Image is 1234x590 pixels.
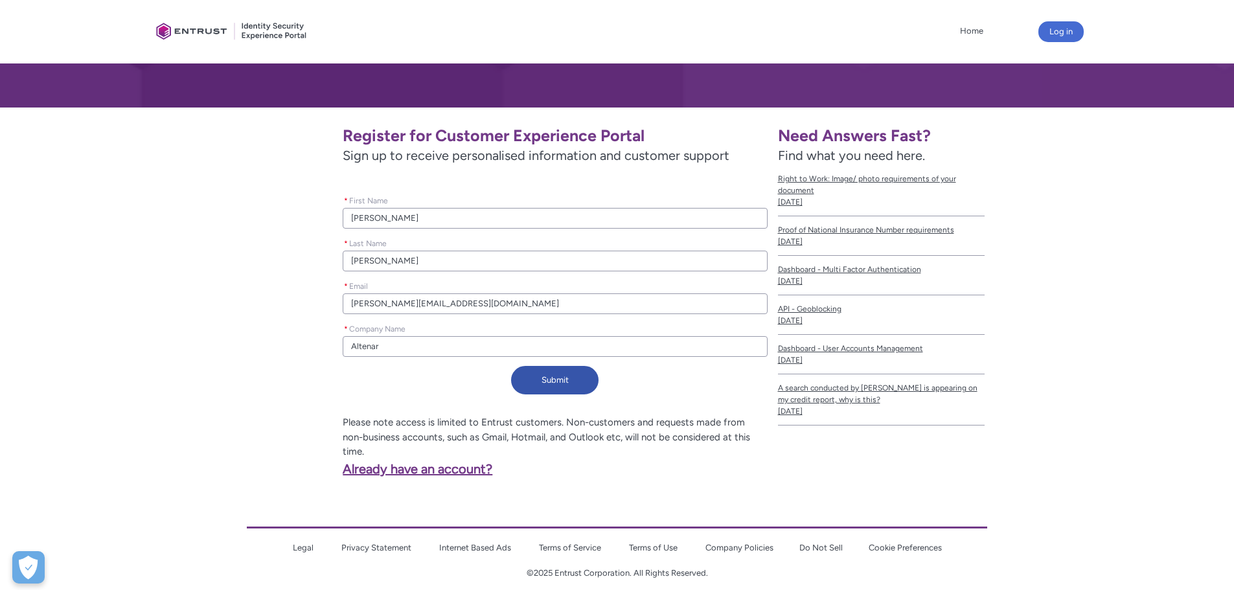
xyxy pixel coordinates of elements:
[778,374,985,425] a: A search conducted by [PERSON_NAME] is appearing on my credit report, why is this?[DATE]
[344,196,348,205] abbr: required
[344,282,348,291] abbr: required
[12,551,45,584] div: Cookie Preferences
[778,295,985,335] a: API - Geoblocking[DATE]
[343,146,767,165] span: Sign up to receive personalised information and customer support
[629,543,678,552] a: Terms of Use
[343,192,393,207] label: First Name
[778,126,985,146] h1: Need Answers Fast?
[344,239,348,248] abbr: required
[778,256,985,295] a: Dashboard - Multi Factor Authentication[DATE]
[778,173,985,196] span: Right to Work: Image/ photo requirements of your document
[293,543,314,552] a: Legal
[778,356,803,365] lightning-formatted-date-time: [DATE]
[778,148,925,163] span: Find what you need here.
[341,543,411,552] a: Privacy Statement
[705,543,773,552] a: Company Policies
[439,543,511,552] a: Internet Based Ads
[161,461,493,477] a: Already have an account?
[343,126,767,146] h1: Register for Customer Experience Portal
[957,21,987,41] a: Home
[778,277,803,286] lightning-formatted-date-time: [DATE]
[778,165,985,216] a: Right to Work: Image/ photo requirements of your document[DATE]
[869,543,942,552] a: Cookie Preferences
[778,303,985,315] span: API - Geoblocking
[778,382,985,405] span: A search conducted by [PERSON_NAME] is appearing on my credit report, why is this?
[1003,290,1234,590] iframe: Qualified Messenger
[343,321,411,335] label: Company Name
[343,278,373,292] label: Email
[1038,21,1084,42] button: Log in
[799,543,843,552] a: Do Not Sell
[12,551,45,584] button: Open Preferences
[778,335,985,374] a: Dashboard - User Accounts Management[DATE]
[778,198,803,207] lightning-formatted-date-time: [DATE]
[778,316,803,325] lightning-formatted-date-time: [DATE]
[344,324,348,334] abbr: required
[778,343,985,354] span: Dashboard - User Accounts Management
[778,237,803,246] lightning-formatted-date-time: [DATE]
[161,415,768,459] p: Please note access is limited to Entrust customers. Non-customers and requests made from non-busi...
[343,235,392,249] label: Last Name
[778,224,985,236] span: Proof of National Insurance Number requirements
[778,407,803,416] lightning-formatted-date-time: [DATE]
[511,366,599,394] button: Submit
[778,264,985,275] span: Dashboard - Multi Factor Authentication
[778,216,985,256] a: Proof of National Insurance Number requirements[DATE]
[539,543,601,552] a: Terms of Service
[247,567,987,580] p: ©2025 Entrust Corporation. All Rights Reserved.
